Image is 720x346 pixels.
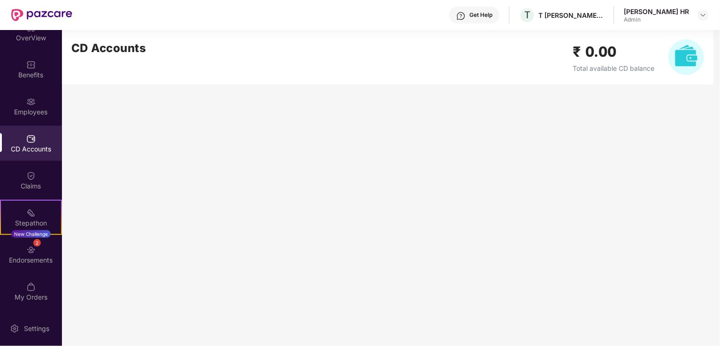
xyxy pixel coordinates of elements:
img: svg+xml;base64,PHN2ZyBpZD0iQ0RfQWNjb3VudHMiIGRhdGEtbmFtZT0iQ0QgQWNjb3VudHMiIHhtbG5zPSJodHRwOi8vd3... [26,134,36,143]
img: svg+xml;base64,PHN2ZyBpZD0iSGVscC0zMngzMiIgeG1sbnM9Imh0dHA6Ly93d3cudzMub3JnLzIwMDAvc3ZnIiB3aWR0aD... [456,11,466,21]
img: New Pazcare Logo [11,9,72,21]
div: New Challenge [11,230,51,238]
div: Stepathon [1,218,61,228]
div: Settings [21,324,52,333]
div: 2 [33,239,41,247]
img: svg+xml;base64,PHN2ZyBpZD0iTXlfT3JkZXJzIiBkYXRhLW5hbWU9Ik15IE9yZGVycyIgeG1sbnM9Imh0dHA6Ly93d3cudz... [26,282,36,292]
img: svg+xml;base64,PHN2ZyBpZD0iRW1wbG95ZWVzIiB4bWxucz0iaHR0cDovL3d3dy53My5vcmcvMjAwMC9zdmciIHdpZHRoPS... [26,97,36,106]
img: svg+xml;base64,PHN2ZyBpZD0iU2V0dGluZy0yMHgyMCIgeG1sbnM9Imh0dHA6Ly93d3cudzMub3JnLzIwMDAvc3ZnIiB3aW... [10,324,19,333]
span: T [524,9,530,21]
h2: ₹ 0.00 [573,41,654,63]
span: Total available CD balance [573,64,654,72]
img: svg+xml;base64,PHN2ZyB4bWxucz0iaHR0cDovL3d3dy53My5vcmcvMjAwMC9zdmciIHdpZHRoPSIyMSIgaGVpZ2h0PSIyMC... [26,208,36,218]
img: svg+xml;base64,PHN2ZyBpZD0iQ2xhaW0iIHhtbG5zPSJodHRwOi8vd3d3LnczLm9yZy8yMDAwL3N2ZyIgd2lkdGg9IjIwIi... [26,171,36,181]
img: svg+xml;base64,PHN2ZyBpZD0iRW5kb3JzZW1lbnRzIiB4bWxucz0iaHR0cDovL3d3dy53My5vcmcvMjAwMC9zdmciIHdpZH... [26,245,36,255]
div: T [PERSON_NAME] & [PERSON_NAME] [538,11,604,20]
div: Get Help [469,11,492,19]
img: svg+xml;base64,PHN2ZyBpZD0iQmVuZWZpdHMiIHhtbG5zPSJodHRwOi8vd3d3LnczLm9yZy8yMDAwL3N2ZyIgd2lkdGg9Ij... [26,60,36,69]
img: svg+xml;base64,PHN2ZyB4bWxucz0iaHR0cDovL3d3dy53My5vcmcvMjAwMC9zdmciIHhtbG5zOnhsaW5rPSJodHRwOi8vd3... [668,39,704,75]
div: [PERSON_NAME] HR [624,7,689,16]
img: svg+xml;base64,PHN2ZyBpZD0iRHJvcGRvd24tMzJ4MzIiIHhtbG5zPSJodHRwOi8vd3d3LnczLm9yZy8yMDAwL3N2ZyIgd2... [699,11,707,19]
div: Admin [624,16,689,23]
h2: CD Accounts [71,39,146,57]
